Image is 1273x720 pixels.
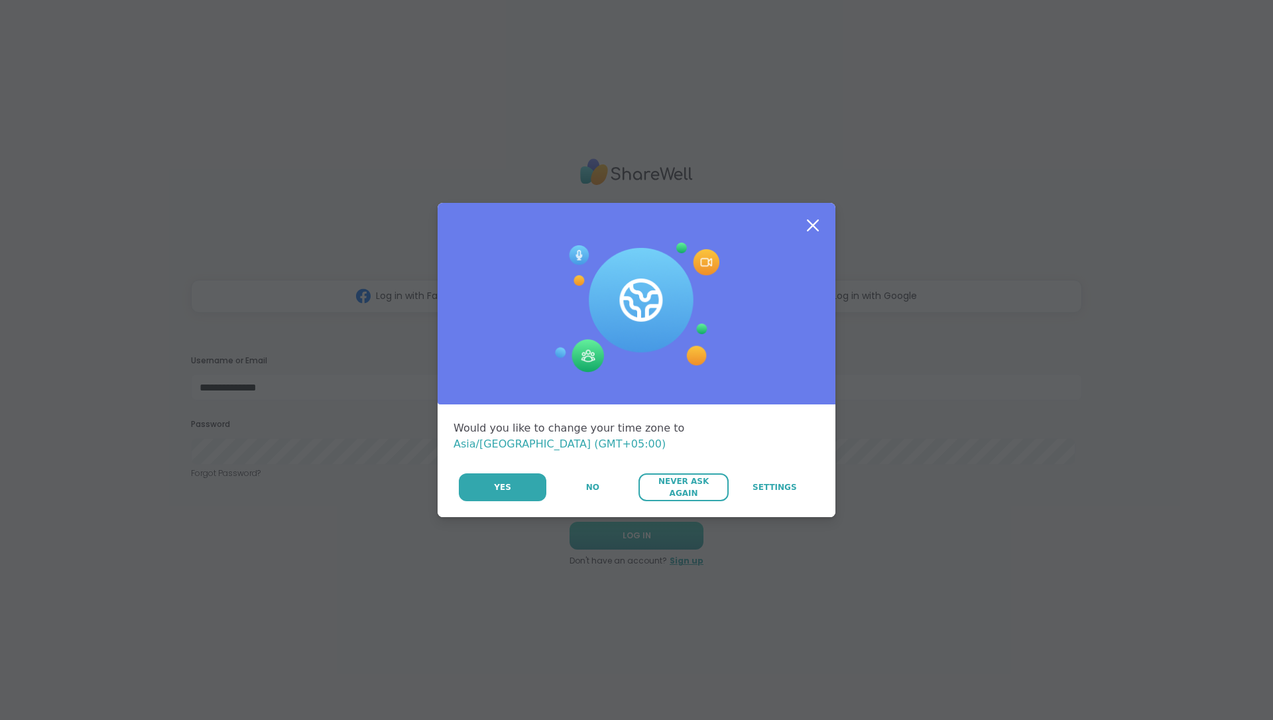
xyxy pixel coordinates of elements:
[454,438,666,450] span: Asia/[GEOGRAPHIC_DATA] (GMT+05:00)
[638,473,728,501] button: Never Ask Again
[454,420,819,452] div: Would you like to change your time zone to
[645,475,721,499] span: Never Ask Again
[753,481,797,493] span: Settings
[548,473,637,501] button: No
[730,473,819,501] a: Settings
[459,473,546,501] button: Yes
[554,243,719,373] img: Session Experience
[494,481,511,493] span: Yes
[586,481,599,493] span: No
